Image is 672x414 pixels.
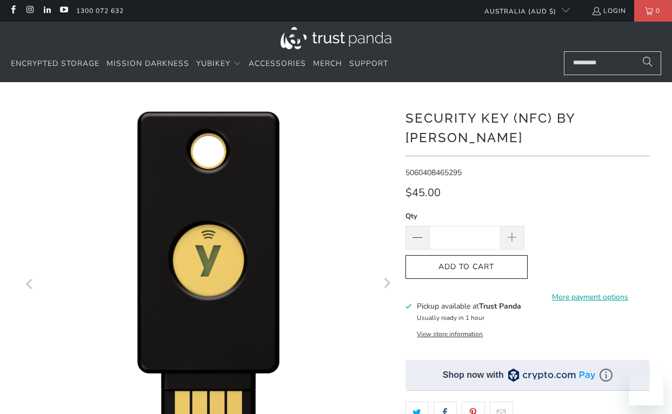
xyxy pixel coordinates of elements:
[59,6,68,15] a: Trust Panda Australia on YouTube
[196,51,242,77] summary: YubiKey
[417,301,521,312] h3: Pickup available at
[417,313,484,322] small: Usually ready in 1 hour
[591,5,626,17] a: Login
[443,369,504,381] div: Shop now with
[531,291,650,303] a: More payment options
[42,6,51,15] a: Trust Panda Australia on LinkedIn
[249,51,306,77] a: Accessories
[405,106,650,148] h1: Security Key (NFC) by [PERSON_NAME]
[313,58,342,69] span: Merch
[479,301,521,311] b: Trust Panda
[25,6,34,15] a: Trust Panda Australia on Instagram
[8,6,17,15] a: Trust Panda Australia on Facebook
[76,5,124,17] a: 1300 072 632
[249,58,306,69] span: Accessories
[11,58,99,69] span: Encrypted Storage
[107,58,189,69] span: Mission Darkness
[564,51,661,75] input: Search...
[11,51,99,77] a: Encrypted Storage
[405,255,528,279] button: Add to Cart
[405,185,441,200] span: $45.00
[281,27,391,49] img: Trust Panda Australia
[107,51,189,77] a: Mission Darkness
[634,51,661,75] button: Search
[417,263,516,272] span: Add to Cart
[11,51,388,77] nav: Translation missing: en.navigation.header.main_nav
[629,371,663,405] iframe: Button to launch messaging window
[405,168,462,178] span: 5060408465295
[417,330,483,338] button: View store information
[349,51,388,77] a: Support
[313,51,342,77] a: Merch
[196,58,230,69] span: YubiKey
[405,210,524,222] label: Qty
[349,58,388,69] span: Support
